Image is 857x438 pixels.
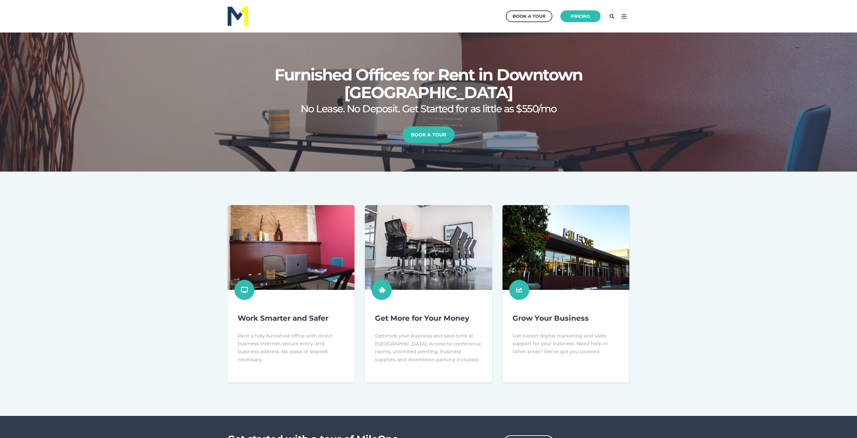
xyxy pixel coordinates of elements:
img: M1 Logo - Blue Letters - for Light Backgrounds [228,7,248,26]
h2: No Lease. No Deposit. Get Started for as little as $550/mo [271,103,586,114]
a: Book a Tour [402,126,455,143]
a: Pricing [560,10,601,22]
a: Book a Tour [506,10,552,22]
h1: Furnished Offices for Rent in Downtown [GEOGRAPHIC_DATA] [271,66,586,102]
div: Book a Tour [513,12,546,20]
